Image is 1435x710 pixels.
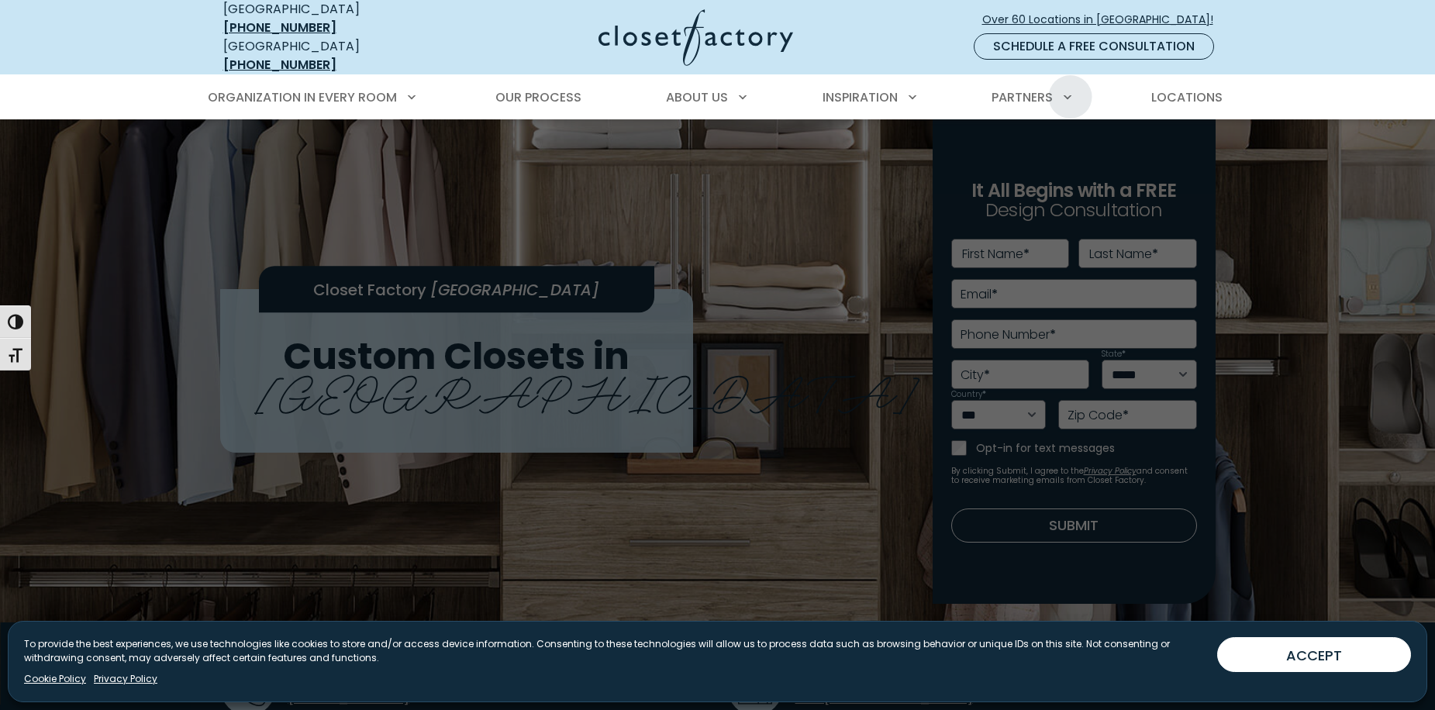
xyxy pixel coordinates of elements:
span: Our Process [495,88,581,106]
span: Locations [1151,88,1223,106]
button: ACCEPT [1217,637,1411,672]
a: Schedule a Free Consultation [974,33,1214,60]
span: About Us [666,88,728,106]
span: Organization in Every Room [208,88,397,106]
a: [PHONE_NUMBER] [223,19,336,36]
div: [GEOGRAPHIC_DATA] [223,37,448,74]
a: Cookie Policy [24,672,86,686]
a: Over 60 Locations in [GEOGRAPHIC_DATA]! [981,6,1226,33]
a: [PHONE_NUMBER] [223,56,336,74]
span: Over 60 Locations in [GEOGRAPHIC_DATA]! [982,12,1226,28]
p: To provide the best experiences, we use technologies like cookies to store and/or access device i... [24,637,1205,665]
nav: Primary Menu [197,76,1239,119]
img: Closet Factory Logo [598,9,793,66]
span: Partners [992,88,1053,106]
span: Inspiration [823,88,898,106]
a: Privacy Policy [94,672,157,686]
